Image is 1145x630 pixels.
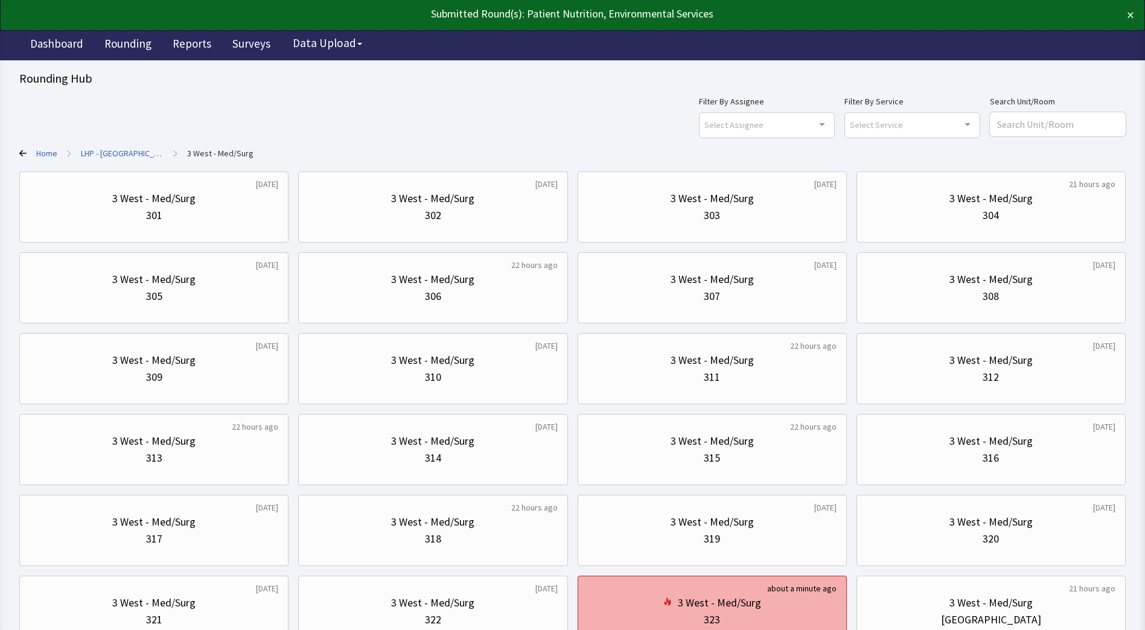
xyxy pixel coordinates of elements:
div: 3 West - Med/Surg [112,271,196,288]
div: 308 [983,288,999,305]
div: 307 [704,288,720,305]
div: 3 West - Med/Surg [949,271,1033,288]
span: > [67,141,71,165]
div: 3 West - Med/Surg [112,594,196,611]
div: 315 [704,450,720,466]
div: 305 [146,288,162,305]
div: 3 West - Med/Surg [671,190,754,207]
div: 3 West - Med/Surg [671,514,754,530]
span: Select Service [850,118,903,132]
label: Filter By Assignee [699,94,835,109]
div: [DATE] [256,582,278,594]
div: 3 West - Med/Surg [112,514,196,530]
a: Rounding [95,30,161,60]
div: [GEOGRAPHIC_DATA] [941,611,1041,628]
div: [DATE] [256,178,278,190]
div: 319 [704,530,720,547]
span: > [173,141,177,165]
span: Select Assignee [704,118,764,132]
div: 310 [425,369,441,386]
div: 309 [146,369,162,386]
div: [DATE] [256,501,278,514]
div: 317 [146,530,162,547]
a: Dashboard [21,30,92,60]
div: 314 [425,450,441,466]
div: 3 West - Med/Surg [112,433,196,450]
div: [DATE] [814,501,837,514]
div: [DATE] [256,340,278,352]
div: 3 West - Med/Surg [112,352,196,369]
div: 22 hours ago [511,259,558,271]
div: 3 West - Med/Surg [391,594,474,611]
div: 302 [425,207,441,224]
div: [DATE] [814,259,837,271]
div: 3 West - Med/Surg [949,190,1033,207]
div: 3 West - Med/Surg [391,514,474,530]
div: 3 West - Med/Surg [949,514,1033,530]
div: 312 [983,369,999,386]
div: 316 [983,450,999,466]
div: 3 West - Med/Surg [671,433,754,450]
div: 303 [704,207,720,224]
div: 3 West - Med/Surg [678,594,761,611]
div: 21 hours ago [1069,582,1115,594]
div: [DATE] [1093,340,1115,352]
div: 3 West - Med/Surg [949,594,1033,611]
div: 3 West - Med/Surg [391,433,474,450]
input: Search Unit/Room [990,112,1126,136]
a: Reports [164,30,220,60]
div: 3 West - Med/Surg [671,352,754,369]
div: Rounding Hub [19,70,1126,87]
div: 322 [425,611,441,628]
div: 311 [704,369,720,386]
label: Filter By Service [844,94,980,109]
a: Home [36,147,57,159]
div: 3 West - Med/Surg [391,352,474,369]
div: Submitted Round(s): Patient Nutrition, Environmental Services [11,5,1022,22]
button: × [1127,5,1134,25]
div: 318 [425,530,441,547]
div: 313 [146,450,162,466]
div: [DATE] [535,421,558,433]
a: Surveys [223,30,279,60]
div: 3 West - Med/Surg [391,190,474,207]
div: 301 [146,207,162,224]
div: about a minute ago [767,582,837,594]
div: [DATE] [1093,501,1115,514]
div: [DATE] [535,178,558,190]
div: [DATE] [535,340,558,352]
div: 321 [146,611,162,628]
div: 3 West - Med/Surg [112,190,196,207]
div: 22 hours ago [790,340,837,352]
div: 3 West - Med/Surg [949,352,1033,369]
div: 306 [425,288,441,305]
div: 3 West - Med/Surg [949,433,1033,450]
a: 3 West - Med/Surg [187,147,254,159]
div: 21 hours ago [1069,178,1115,190]
div: 3 West - Med/Surg [391,271,474,288]
label: Search Unit/Room [990,94,1126,109]
div: 22 hours ago [511,501,558,514]
div: [DATE] [535,582,558,594]
div: [DATE] [256,259,278,271]
a: LHP - Pascack Valley [81,147,164,159]
div: 304 [983,207,999,224]
div: 3 West - Med/Surg [671,271,754,288]
div: 22 hours ago [232,421,278,433]
div: [DATE] [1093,421,1115,433]
button: Data Upload [285,32,369,54]
div: 323 [704,611,720,628]
div: [DATE] [1093,259,1115,271]
div: [DATE] [814,178,837,190]
div: 22 hours ago [790,421,837,433]
div: 320 [983,530,999,547]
